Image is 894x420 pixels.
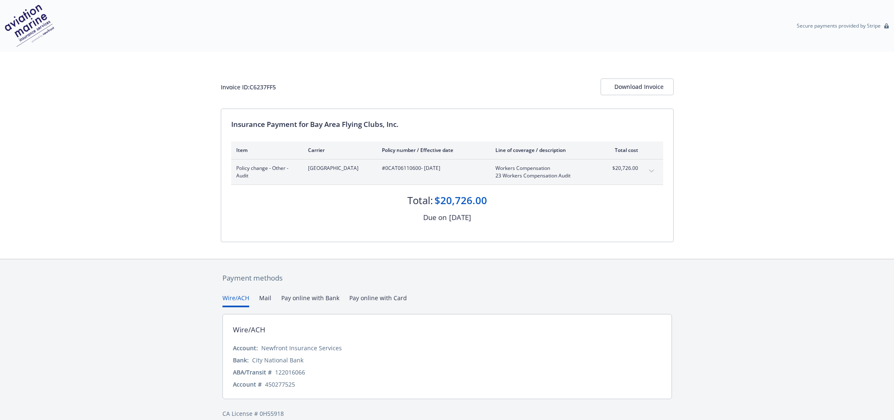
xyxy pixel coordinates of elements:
div: Policy number / Effective date [382,147,482,154]
span: 23 Workers Compensation Audit [495,172,593,180]
span: Workers Compensation [495,164,593,172]
span: [GEOGRAPHIC_DATA] [308,164,369,172]
div: Total cost [607,147,638,154]
div: Invoice ID: C6237FF5 [221,83,276,91]
div: 450277525 [265,380,295,389]
div: Bank: [233,356,249,364]
div: Newfront Insurance Services [261,344,342,352]
button: Pay online with Bank [281,293,339,307]
div: Carrier [308,147,369,154]
span: Policy change - Other - Audit [236,164,295,180]
div: Policy change - Other - Audit[GEOGRAPHIC_DATA]#0CAT06110600- [DATE]Workers Compensation23 Workers... [231,159,663,185]
span: $20,726.00 [607,164,638,172]
div: Download Invoice [614,79,660,95]
div: Item [236,147,295,154]
button: Pay online with Card [349,293,407,307]
button: Download Invoice [601,78,674,95]
button: expand content [645,164,658,178]
div: Wire/ACH [233,324,265,335]
div: City National Bank [252,356,303,364]
div: [DATE] [449,212,471,223]
div: ABA/Transit # [233,368,272,377]
button: Mail [259,293,271,307]
div: Account: [233,344,258,352]
div: $20,726.00 [434,193,487,207]
div: CA License # 0H55918 [222,409,672,418]
span: #0CAT06110600 - [DATE] [382,164,482,172]
div: Payment methods [222,273,672,283]
div: Due on [423,212,447,223]
div: Total: [407,193,433,207]
p: Secure payments provided by Stripe [797,22,881,29]
div: Line of coverage / description [495,147,593,154]
div: Account # [233,380,262,389]
div: Insurance Payment for Bay Area Flying Clubs, Inc. [231,119,663,130]
span: Workers Compensation23 Workers Compensation Audit [495,164,593,180]
button: Wire/ACH [222,293,249,307]
div: 122016066 [275,368,305,377]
